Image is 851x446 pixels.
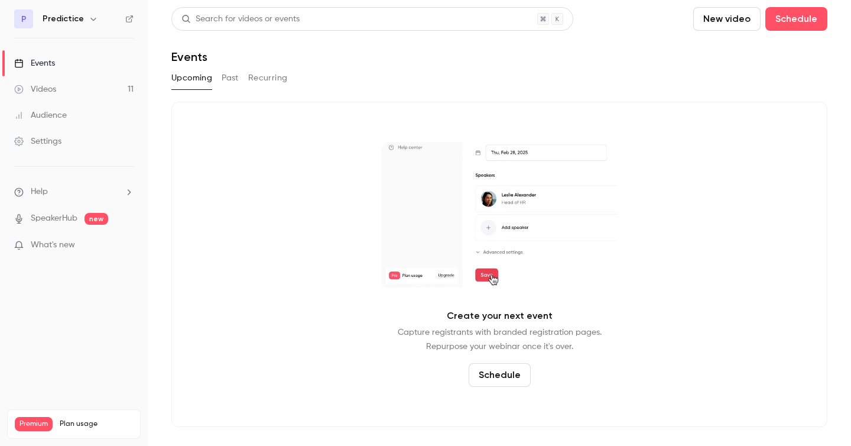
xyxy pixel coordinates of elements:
[14,83,56,95] div: Videos
[60,419,133,429] span: Plan usage
[14,186,134,198] li: help-dropdown-opener
[43,13,84,25] h6: Predictice
[171,50,207,64] h1: Events
[181,13,300,25] div: Search for videos or events
[398,325,602,354] p: Capture registrants with branded registration pages. Repurpose your webinar once it's over.
[21,13,27,25] span: P
[14,109,67,121] div: Audience
[171,69,212,88] button: Upcoming
[31,212,77,225] a: SpeakerHub
[14,135,61,147] div: Settings
[119,240,134,251] iframe: Noticeable Trigger
[447,309,553,323] p: Create your next event
[248,69,288,88] button: Recurring
[85,213,108,225] span: new
[693,7,761,31] button: New video
[765,7,827,31] button: Schedule
[15,417,53,431] span: Premium
[469,363,531,387] button: Schedule
[14,57,55,69] div: Events
[222,69,239,88] button: Past
[31,239,75,251] span: What's new
[31,186,48,198] span: Help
